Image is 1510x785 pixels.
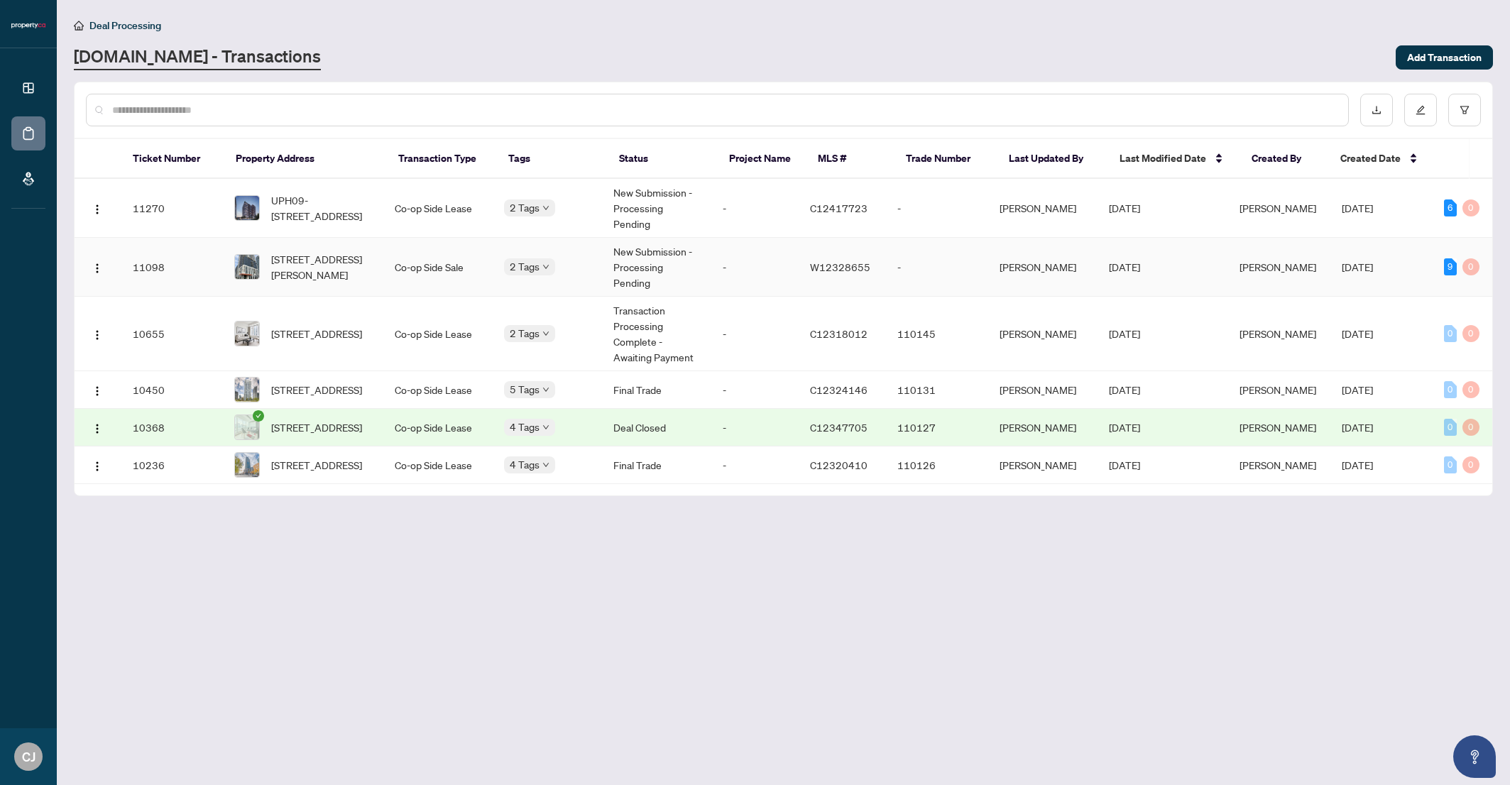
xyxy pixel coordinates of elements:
[121,409,224,446] td: 10368
[92,329,103,341] img: Logo
[271,419,362,435] span: [STREET_ADDRESS]
[1460,105,1470,115] span: filter
[271,382,362,397] span: [STREET_ADDRESS]
[810,421,868,434] span: C12347705
[997,139,1108,179] th: Last Updated By
[886,297,988,371] td: 110145
[383,238,493,297] td: Co-op Side Sale
[1342,459,1373,471] span: [DATE]
[121,371,224,409] td: 10450
[1109,459,1140,471] span: [DATE]
[1342,327,1373,340] span: [DATE]
[22,747,35,767] span: CJ
[383,297,493,371] td: Co-op Side Lease
[988,179,1098,238] td: [PERSON_NAME]
[542,424,549,431] span: down
[1462,381,1479,398] div: 0
[988,297,1098,371] td: [PERSON_NAME]
[235,415,259,439] img: thumbnail-img
[608,139,718,179] th: Status
[235,196,259,220] img: thumbnail-img
[1108,139,1241,179] th: Last Modified Date
[1109,421,1140,434] span: [DATE]
[1240,139,1328,179] th: Created By
[1444,456,1457,473] div: 0
[383,179,493,238] td: Co-op Side Lease
[1342,202,1373,214] span: [DATE]
[1444,419,1457,436] div: 0
[1240,421,1316,434] span: [PERSON_NAME]
[602,179,711,238] td: New Submission - Processing Pending
[718,139,806,179] th: Project Name
[1329,139,1432,179] th: Created Date
[1340,150,1401,166] span: Created Date
[810,260,870,273] span: W12328655
[1444,199,1457,216] div: 6
[1404,94,1437,126] button: edit
[92,461,103,472] img: Logo
[224,139,386,179] th: Property Address
[121,238,224,297] td: 11098
[1462,199,1479,216] div: 0
[711,179,799,238] td: -
[988,446,1098,484] td: [PERSON_NAME]
[510,325,540,341] span: 2 Tags
[711,409,799,446] td: -
[510,258,540,275] span: 2 Tags
[1342,383,1373,396] span: [DATE]
[1240,459,1316,471] span: [PERSON_NAME]
[235,453,259,477] img: thumbnail-img
[602,446,711,484] td: Final Trade
[542,204,549,212] span: down
[886,371,988,409] td: 110131
[894,139,997,179] th: Trade Number
[1240,202,1316,214] span: [PERSON_NAME]
[121,139,224,179] th: Ticket Number
[542,263,549,270] span: down
[235,255,259,279] img: thumbnail-img
[383,409,493,446] td: Co-op Side Lease
[1120,150,1206,166] span: Last Modified Date
[510,381,540,397] span: 5 Tags
[810,383,868,396] span: C12324146
[886,238,988,297] td: -
[1407,46,1482,69] span: Add Transaction
[1240,383,1316,396] span: [PERSON_NAME]
[886,179,988,238] td: -
[1462,419,1479,436] div: 0
[1462,258,1479,275] div: 0
[86,454,109,476] button: Logo
[383,371,493,409] td: Co-op Side Lease
[89,19,161,32] span: Deal Processing
[235,378,259,402] img: thumbnail-img
[1448,94,1481,126] button: filter
[1416,105,1426,115] span: edit
[1109,202,1140,214] span: [DATE]
[1109,383,1140,396] span: [DATE]
[383,446,493,484] td: Co-op Side Lease
[497,139,608,179] th: Tags
[1109,327,1140,340] span: [DATE]
[711,297,799,371] td: -
[1360,94,1393,126] button: download
[1444,258,1457,275] div: 9
[542,386,549,393] span: down
[92,423,103,434] img: Logo
[1462,325,1479,342] div: 0
[810,327,868,340] span: C12318012
[86,322,109,345] button: Logo
[510,199,540,216] span: 2 Tags
[121,297,224,371] td: 10655
[121,446,224,484] td: 10236
[602,238,711,297] td: New Submission - Processing Pending
[510,456,540,473] span: 4 Tags
[542,330,549,337] span: down
[253,410,264,422] span: check-circle
[988,409,1098,446] td: [PERSON_NAME]
[1342,421,1373,434] span: [DATE]
[542,461,549,468] span: down
[711,371,799,409] td: -
[271,251,372,282] span: [STREET_ADDRESS][PERSON_NAME]
[988,371,1098,409] td: [PERSON_NAME]
[510,419,540,435] span: 4 Tags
